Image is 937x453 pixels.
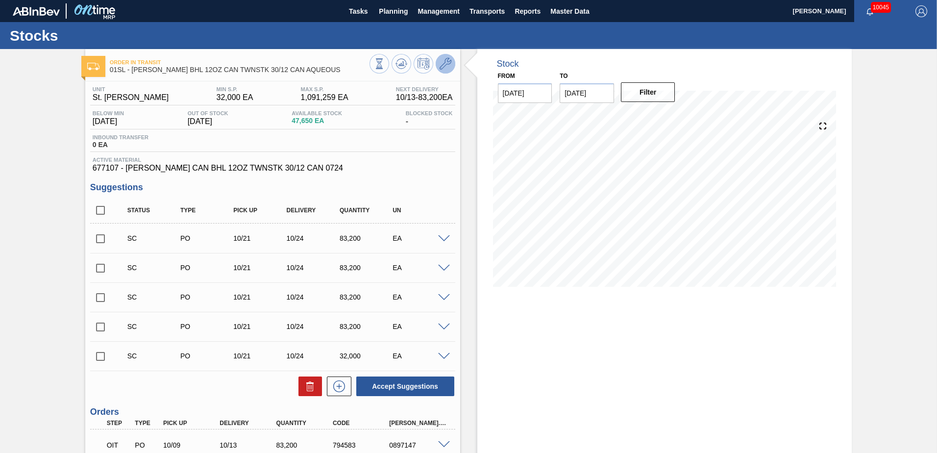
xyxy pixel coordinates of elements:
div: Delivery [217,420,280,427]
div: EA [390,234,449,242]
h3: Suggestions [90,182,455,193]
span: [DATE] [93,117,124,126]
div: Purchase order [178,293,237,301]
div: 10/21/2025 [231,234,290,242]
p: OIT [107,441,131,449]
div: Pick up [161,420,224,427]
div: 83,200 [274,441,337,449]
div: Delivery [284,207,344,214]
div: Delete Suggestions [294,377,322,396]
span: Inbound Transfer [93,134,148,140]
img: Ícone [87,63,99,70]
div: 10/09/2025 [161,441,224,449]
div: - [403,110,455,126]
span: Master Data [550,5,589,17]
div: Stock [497,59,519,69]
div: 10/21/2025 [231,293,290,301]
div: Suggestion Created [125,234,184,242]
img: TNhmsLtSVTkK8tSr43FrP2fwEKptu5GPRR3wAAAABJRU5ErkJggg== [13,7,60,16]
div: Suggestion Created [125,264,184,272]
button: Go to Master Data / General [436,54,455,74]
span: Transports [469,5,505,17]
div: 10/24/2025 [284,264,344,272]
div: Code [330,420,394,427]
img: Logout [915,5,927,17]
div: EA [390,293,449,301]
span: Out Of Stock [188,110,228,116]
input: mm/dd/yyyy [560,83,614,103]
div: Quantity [337,207,396,214]
span: 10045 [871,2,891,13]
label: From [498,73,515,79]
label: to [560,73,567,79]
span: 01SL - CARR BHL 12OZ CAN TWNSTK 30/12 CAN AQUEOUS [110,66,370,74]
span: Available Stock [292,110,342,116]
button: Stocks Overview [370,54,389,74]
div: Purchase order [178,352,237,360]
span: 47,650 EA [292,117,342,125]
div: 10/21/2025 [231,264,290,272]
button: Schedule Inventory [414,54,433,74]
span: 1,091,259 EA [301,93,348,102]
button: Notifications [854,4,886,18]
span: Tasks [347,5,369,17]
div: EA [390,352,449,360]
div: Purchase order [178,234,237,242]
div: 794583 [330,441,394,449]
span: Next Delivery [396,86,453,92]
div: Status [125,207,184,214]
div: 10/21/2025 [231,323,290,330]
div: Quantity [274,420,337,427]
h3: Orders [90,407,455,417]
div: EA [390,264,449,272]
span: [DATE] [188,117,228,126]
div: 32,000 [337,352,396,360]
div: 83,200 [337,264,396,272]
span: Management [418,5,460,17]
div: Type [178,207,237,214]
span: 0 EA [93,141,148,149]
span: Active Material [93,157,453,163]
div: 10/24/2025 [284,234,344,242]
div: Step [104,420,134,427]
span: Planning [379,5,408,17]
div: 10/24/2025 [284,352,344,360]
input: mm/dd/yyyy [498,83,552,103]
div: 83,200 [337,323,396,330]
div: 10/24/2025 [284,323,344,330]
div: 10/21/2025 [231,352,290,360]
span: Blocked Stock [406,110,453,116]
div: Pick up [231,207,290,214]
div: 10/24/2025 [284,293,344,301]
div: New suggestion [322,377,351,396]
span: St. [PERSON_NAME] [93,93,169,102]
span: MAX S.P. [301,86,348,92]
div: 83,200 [337,293,396,301]
span: 32,000 EA [217,93,253,102]
button: Filter [621,82,675,102]
span: 10/13 - 83,200 EA [396,93,453,102]
button: Accept Suggestions [356,377,454,396]
span: 677107 - [PERSON_NAME] CAN BHL 12OZ TWNSTK 30/12 CAN 0724 [93,164,453,173]
div: [PERSON_NAME]. ID [387,420,450,427]
div: Suggestion Created [125,352,184,360]
div: EA [390,323,449,330]
h1: Stocks [10,30,184,41]
span: Order in transit [110,59,370,65]
div: Type [132,420,162,427]
span: MIN S.P. [217,86,253,92]
div: 10/13/2025 [217,441,280,449]
div: Suggestion Created [125,323,184,330]
button: Update Chart [392,54,411,74]
div: UN [390,207,449,214]
div: Purchase order [178,323,237,330]
div: Purchase order [178,264,237,272]
div: Purchase order [132,441,162,449]
div: 0897147 [387,441,450,449]
span: Reports [515,5,541,17]
div: Suggestion Created [125,293,184,301]
div: Accept Suggestions [351,376,455,397]
span: Unit [93,86,169,92]
span: Below Min [93,110,124,116]
div: 83,200 [337,234,396,242]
